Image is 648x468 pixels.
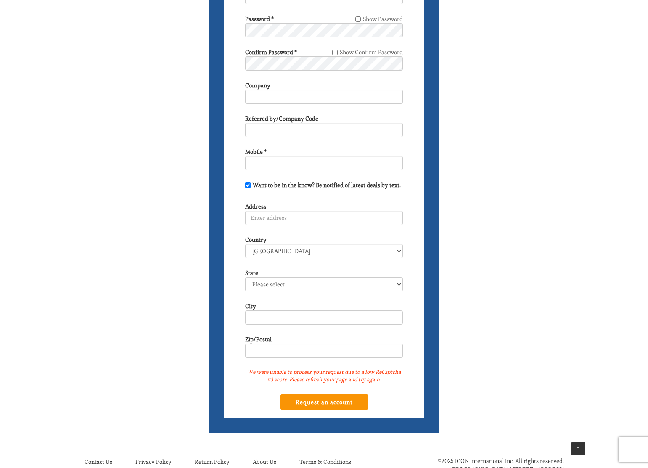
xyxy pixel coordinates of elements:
[245,182,251,188] input: Want to be in the know? Be notified of latest deals by text.
[85,458,112,465] a: Contact Us
[280,394,368,410] input: Request an account
[245,48,297,56] label: Confirm Password *
[245,302,256,310] label: City
[299,458,351,465] a: Terms & Conditions
[245,368,403,383] span: We were unable to process your request due to a low ReCaptcha v3 score. Please refresh your page ...
[332,48,403,56] label: Show Confirm Password
[355,16,361,22] input: Show Password
[245,335,272,344] label: Zip/Postal
[135,458,172,465] a: Privacy Policy
[245,269,258,277] label: State
[245,211,403,225] input: Enter address
[245,235,267,244] label: Country
[245,148,267,156] label: Mobile *
[245,114,318,123] label: Referred by/Company Code
[195,458,230,465] a: Return Policy
[253,458,276,465] a: About Us
[571,442,585,455] a: ↑
[245,202,266,211] label: Address
[355,15,403,23] label: Show Password
[245,81,270,90] label: Company
[332,50,338,55] input: Show Confirm Password
[245,181,401,189] label: Want to be in the know? Be notified of latest deals by text.
[245,15,274,23] label: Password *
